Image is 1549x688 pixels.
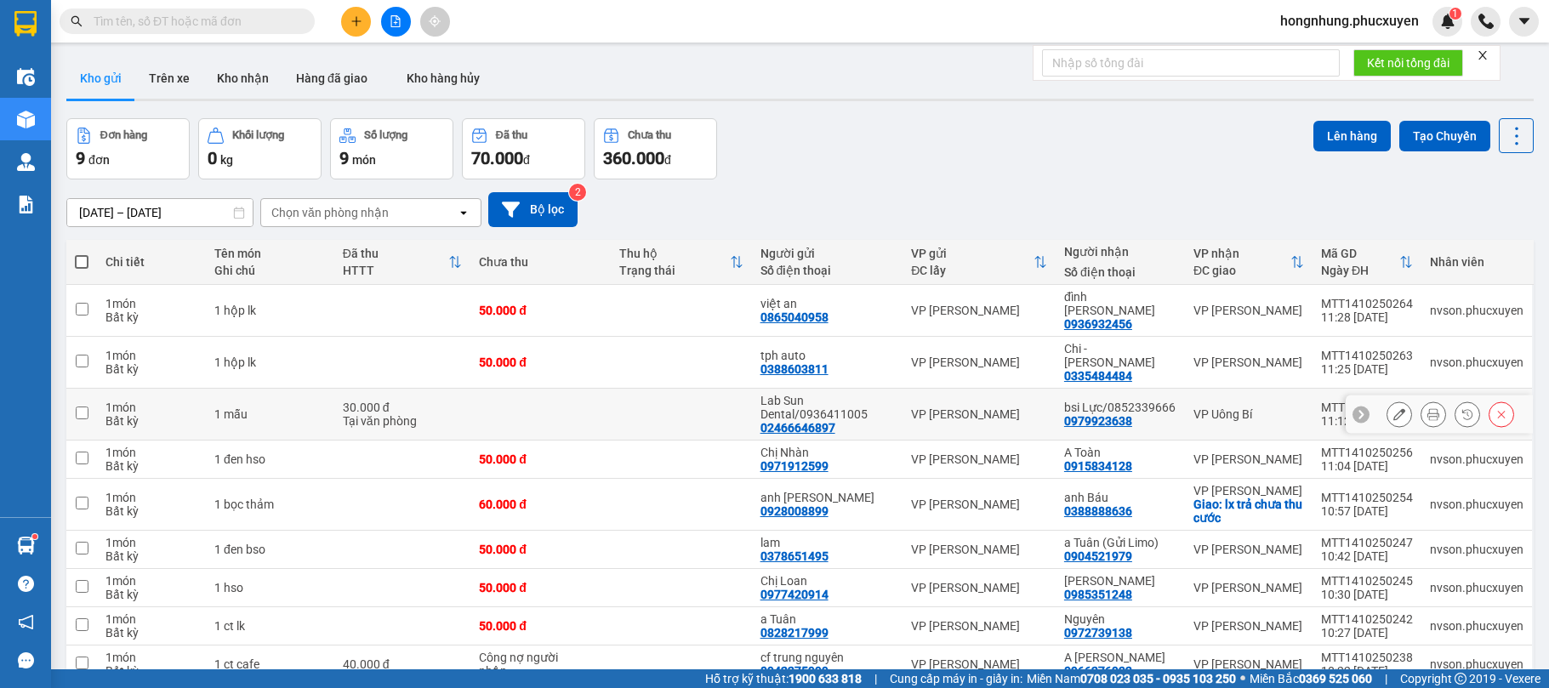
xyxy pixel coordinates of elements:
[1193,452,1304,466] div: VP [PERSON_NAME]
[203,58,282,99] button: Kho nhận
[488,192,578,227] button: Bộ lọc
[1064,414,1132,428] div: 0979923638
[105,310,197,324] div: Bất kỳ
[911,355,1047,369] div: VP [PERSON_NAME]
[1353,49,1463,77] button: Kết nối tổng đài
[352,153,376,167] span: món
[1064,446,1176,459] div: A Toàn
[1064,612,1176,626] div: Nguyên
[1193,657,1304,671] div: VP [PERSON_NAME]
[760,626,829,640] div: 0828217999
[214,543,326,556] div: 1 đen bso
[462,118,585,179] button: Đã thu70.000đ
[1321,651,1413,664] div: MTT1410250238
[890,669,1022,688] span: Cung cấp máy in - giấy in:
[1193,484,1304,498] div: VP [PERSON_NAME]
[1321,491,1413,504] div: MTT1410250254
[1064,459,1132,473] div: 0915834128
[1321,626,1413,640] div: 10:27 [DATE]
[628,129,671,141] div: Chưa thu
[420,7,450,37] button: aim
[479,581,602,594] div: 50.000 đ
[214,657,326,671] div: 1 ct cafe
[1430,498,1523,511] div: nvson.phucxuyen
[1430,657,1523,671] div: nvson.phucxuyen
[1064,651,1176,664] div: A Toàn Ngọc Hà
[105,612,197,626] div: 1 món
[341,7,371,37] button: plus
[1321,362,1413,376] div: 11:25 [DATE]
[760,264,895,277] div: Số điện thoại
[330,118,453,179] button: Số lượng9món
[71,15,83,27] span: search
[911,304,1047,317] div: VP [PERSON_NAME]
[1064,290,1176,317] div: đình vương
[1321,612,1413,626] div: MTT1410250242
[1321,310,1413,324] div: 11:28 [DATE]
[105,349,197,362] div: 1 món
[1440,14,1455,29] img: icon-new-feature
[282,58,381,99] button: Hàng đã giao
[429,15,441,27] span: aim
[1387,401,1412,427] div: Sửa đơn hàng
[1193,619,1304,633] div: VP [PERSON_NAME]
[911,247,1034,260] div: VP gửi
[105,491,197,504] div: 1 món
[105,536,197,549] div: 1 món
[105,651,197,664] div: 1 món
[343,264,448,277] div: HTTT
[1193,355,1304,369] div: VP [PERSON_NAME]
[1299,672,1372,685] strong: 0369 525 060
[214,247,326,260] div: Tên món
[232,129,284,141] div: Khối lượng
[1517,14,1532,29] span: caret-down
[1064,626,1132,640] div: 0972739138
[18,652,34,668] span: message
[1193,264,1290,277] div: ĐC giao
[1313,240,1421,285] th: Toggle SortBy
[523,153,530,167] span: đ
[1064,265,1176,279] div: Số điện thoại
[1321,536,1413,549] div: MTT1410250247
[1430,581,1523,594] div: nvson.phucxuyen
[1452,8,1458,20] span: 1
[1193,304,1304,317] div: VP [PERSON_NAME]
[105,297,197,310] div: 1 món
[479,543,602,556] div: 50.000 đ
[911,264,1034,277] div: ĐC lấy
[760,394,895,421] div: Lab Sun Dental/0936411005
[457,206,470,219] svg: open
[760,664,829,678] div: 0942275999
[1449,8,1461,20] sup: 1
[88,153,110,167] span: đơn
[1321,297,1413,310] div: MTT1410250264
[1477,49,1489,61] span: close
[1250,669,1372,688] span: Miền Bắc
[1193,543,1304,556] div: VP [PERSON_NAME]
[105,459,197,473] div: Bất kỳ
[1064,401,1176,414] div: bsi Lực/0852339666
[1399,121,1490,151] button: Tạo Chuyến
[760,536,895,549] div: lam
[760,491,895,504] div: anh Huy
[17,68,35,86] img: warehouse-icon
[760,574,895,588] div: Chị Loan
[18,576,34,592] span: question-circle
[619,247,729,260] div: Thu hộ
[214,355,326,369] div: 1 hộp lk
[214,498,326,511] div: 1 bọc thảm
[214,407,326,421] div: 1 mẫu
[479,304,602,317] div: 50.000 đ
[903,240,1056,285] th: Toggle SortBy
[1430,452,1523,466] div: nvson.phucxuyen
[135,58,203,99] button: Trên xe
[760,310,829,324] div: 0865040958
[334,240,470,285] th: Toggle SortBy
[1064,536,1176,549] div: a Tuân (Gửi Limo)
[911,452,1047,466] div: VP [PERSON_NAME]
[911,407,1047,421] div: VP [PERSON_NAME]
[1321,446,1413,459] div: MTT1410250256
[390,15,401,27] span: file-add
[350,15,362,27] span: plus
[1193,498,1304,525] div: Giao: lx trả chưa thu cước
